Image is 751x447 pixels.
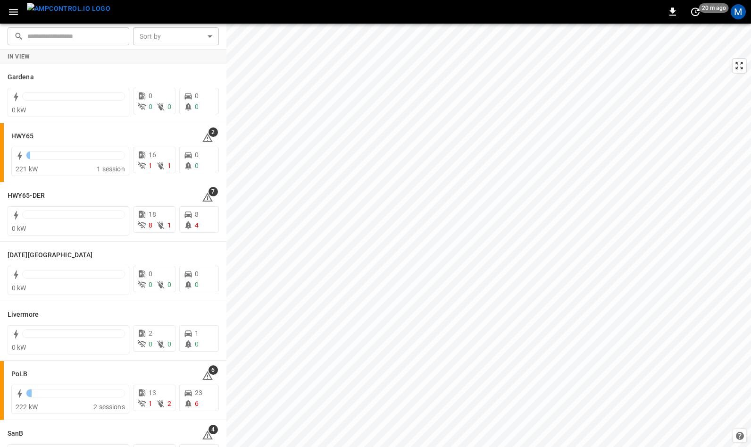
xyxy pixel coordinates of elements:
span: 0 [195,281,199,288]
span: 0 kW [12,344,26,351]
strong: In View [8,53,30,60]
h6: SanB [8,429,23,439]
span: 13 [149,389,156,396]
span: 0 [195,270,199,278]
span: 8 [195,211,199,218]
span: 0 [149,103,152,110]
span: 2 [149,329,152,337]
span: 0 [167,340,171,348]
div: profile-icon [731,4,746,19]
span: 1 [149,400,152,407]
span: 6 [209,365,218,375]
span: 0 [195,162,199,169]
span: 0 [149,270,152,278]
span: 221 kW [16,165,38,173]
span: 0 [167,281,171,288]
h6: HWY65-DER [8,191,45,201]
span: 2 [209,127,218,137]
h6: PoLB [11,369,27,380]
span: 4 [209,425,218,434]
h6: HWY65 [11,131,34,142]
span: 4 [195,221,199,229]
span: 0 [195,151,199,159]
span: 0 [149,92,152,100]
span: 0 [195,340,199,348]
span: 222 kW [16,403,38,411]
span: 2 sessions [93,403,125,411]
h6: Karma Center [8,250,92,261]
span: 8 [149,221,152,229]
span: 0 [195,92,199,100]
span: 1 [167,162,171,169]
span: 0 kW [12,106,26,114]
span: 0 kW [12,225,26,232]
span: 7 [209,187,218,196]
span: 0 [149,281,152,288]
canvas: Map [226,24,751,447]
span: 20 m ago [699,3,729,13]
img: ampcontrol.io logo [27,3,110,15]
span: 0 kW [12,284,26,292]
span: 1 [167,221,171,229]
h6: Gardena [8,72,34,83]
span: 6 [195,400,199,407]
span: 0 [149,340,152,348]
span: 1 [195,329,199,337]
h6: Livermore [8,310,39,320]
button: set refresh interval [688,4,703,19]
span: 18 [149,211,156,218]
span: 0 [195,103,199,110]
span: 1 [149,162,152,169]
span: 2 [167,400,171,407]
span: 0 [167,103,171,110]
span: 23 [195,389,202,396]
span: 1 session [97,165,125,173]
span: 16 [149,151,156,159]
